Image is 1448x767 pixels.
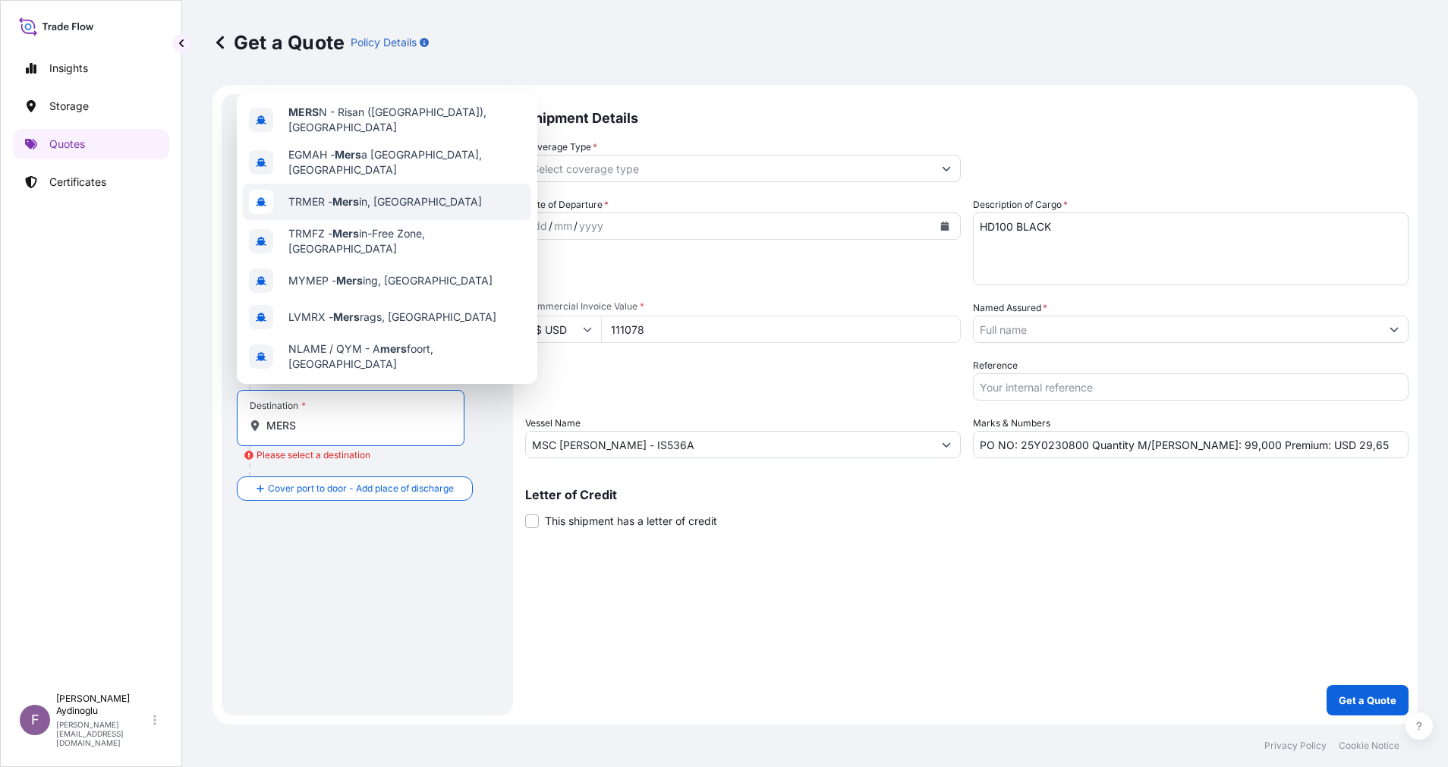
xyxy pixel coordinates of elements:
[288,341,525,372] span: NLAME / QYM - A foort, [GEOGRAPHIC_DATA]
[250,400,306,412] div: Destination
[266,418,445,433] input: Destination
[49,137,85,152] p: Quotes
[288,310,496,325] span: LVMRX - rags, [GEOGRAPHIC_DATA]
[933,431,960,458] button: Show suggestions
[49,174,106,190] p: Certificates
[288,194,482,209] span: TRMER - in, [GEOGRAPHIC_DATA]
[268,481,454,496] span: Cover port to door - Add place of discharge
[288,273,493,288] span: MYMEP - ing, [GEOGRAPHIC_DATA]
[532,217,549,235] div: day,
[332,195,359,208] b: Mers
[973,373,1409,401] input: Your internal reference
[552,217,574,235] div: month,
[578,217,605,235] div: year,
[525,140,597,155] label: Coverage Type
[933,214,957,238] button: Calendar
[973,300,1047,316] label: Named Assured
[526,431,933,458] input: Type to search vessel name or IMO
[545,514,717,529] span: This shipment has a letter of credit
[1339,693,1396,708] p: Get a Quote
[237,93,537,384] div: Show suggestions
[525,300,961,313] span: Commercial Invoice Value
[351,35,417,50] p: Policy Details
[549,217,552,235] div: /
[525,197,609,212] span: Date of Departure
[974,316,1380,343] input: Full name
[1339,740,1399,752] p: Cookie Notice
[244,448,370,463] div: Please select a destination
[335,148,361,161] b: Mers
[574,217,578,235] div: /
[288,147,525,178] span: EGMAH - a [GEOGRAPHIC_DATA], [GEOGRAPHIC_DATA]
[601,316,961,343] input: Type amount
[526,155,933,182] input: Select coverage type
[525,94,1409,140] p: Shipment Details
[380,342,407,355] b: mers
[1264,740,1327,752] p: Privacy Policy
[56,720,150,747] p: [PERSON_NAME][EMAIL_ADDRESS][DOMAIN_NAME]
[973,358,1018,373] label: Reference
[288,226,525,256] span: TRMFZ - in-Free Zone, [GEOGRAPHIC_DATA]
[332,227,359,240] b: Mers
[525,416,581,431] label: Vessel Name
[49,99,89,114] p: Storage
[336,274,363,287] b: Mers
[525,489,1409,501] p: Letter of Credit
[49,61,88,76] p: Insights
[212,30,345,55] p: Get a Quote
[933,155,960,182] button: Show suggestions
[973,197,1068,212] label: Description of Cargo
[56,693,150,717] p: [PERSON_NAME] Aydinoglu
[288,105,525,135] span: N - Risan ([GEOGRAPHIC_DATA]), [GEOGRAPHIC_DATA]
[973,416,1050,431] label: Marks & Numbers
[333,310,360,323] b: Mers
[973,431,1409,458] input: Number1, number2,...
[288,105,319,118] b: MERS
[1380,316,1408,343] button: Show suggestions
[31,712,39,728] span: F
